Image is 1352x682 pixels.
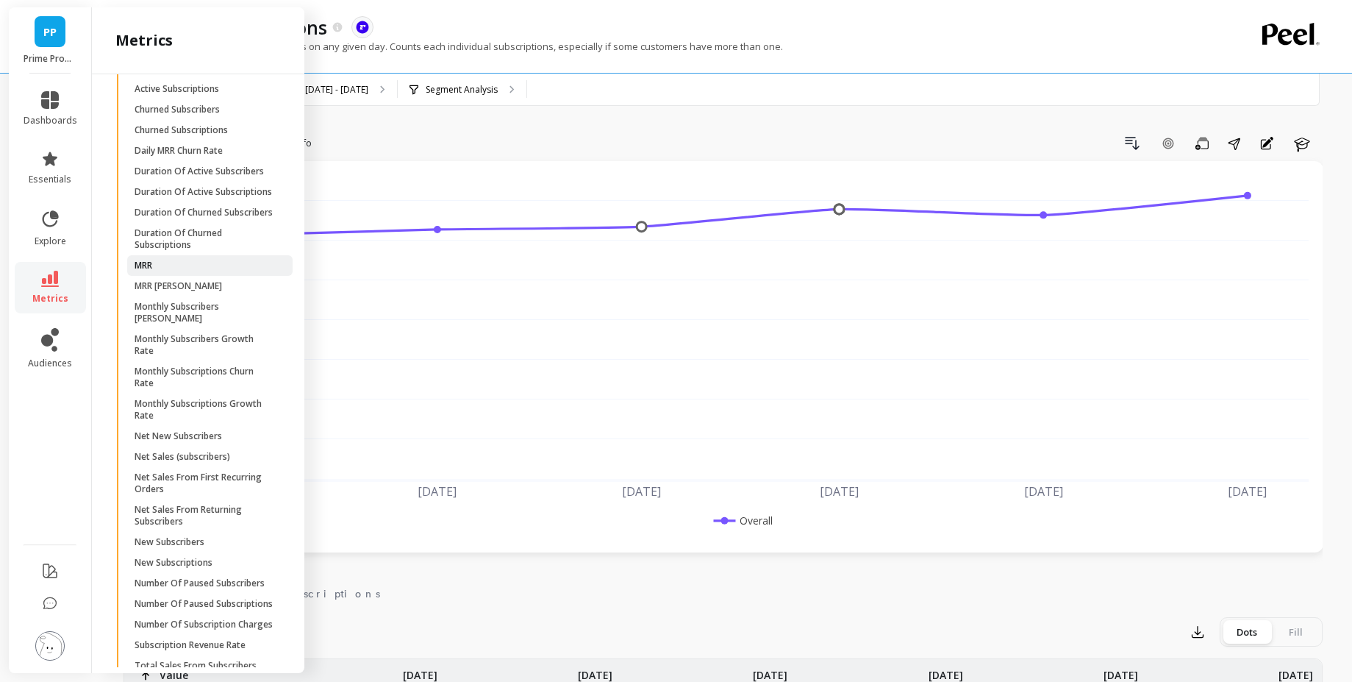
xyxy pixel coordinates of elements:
h2: metrics [115,30,173,51]
p: Net Sales From Returning Subscribers [135,504,275,528]
p: Total Sales From Subscribers [135,660,257,672]
span: metrics [32,293,68,305]
img: api.recharge.svg [356,21,369,34]
div: Dots [1223,620,1271,644]
img: profile picture [35,631,65,661]
p: New Subscribers [135,536,204,548]
p: Number Of Subscription Charges [135,619,273,631]
p: New Subscriptions [135,557,212,569]
p: Number Of Paused Subscribers [135,578,265,589]
span: Subscriptions [265,586,380,601]
p: Number Of Paused Subscriptions [135,598,273,610]
p: Daily MRR Churn Rate [135,145,223,157]
p: Subscription Revenue Rate [135,639,246,651]
p: Segment Analysis [426,84,498,96]
p: Churned Subscribers [135,104,220,116]
p: Monthly Subscribers Growth Rate [135,333,275,357]
p: Duration Of Churned Subscribers [135,207,273,219]
p: Monthly Subscriptions Growth Rate [135,398,275,422]
p: Prime Prometics™ [24,53,77,65]
span: audiences [28,358,72,369]
p: Duration Of Churned Subscriptions [135,227,275,251]
p: Net Sales From First Recurring Orders [135,472,275,495]
p: Monthly Subscribers [PERSON_NAME] [135,301,275,324]
p: Net Sales (subscribers) [135,451,230,463]
span: explore [35,235,66,247]
nav: Tabs [124,575,1323,608]
p: Net New Subscribers [135,430,222,442]
p: Duration Of Active Subscribers [135,166,264,177]
p: Churned Subscriptions [135,124,228,136]
div: Fill [1271,620,1320,644]
p: MRR [135,260,152,271]
span: essentials [29,174,71,185]
p: The number of active subscriptions on any given day. Counts each individual subscriptions, especi... [124,40,783,53]
p: MRR [PERSON_NAME] [135,280,222,292]
span: dashboards [24,115,77,127]
span: PP [43,24,57,40]
p: Duration Of Active Subscriptions [135,186,272,198]
p: Active Subscriptions [135,83,219,95]
p: Monthly Subscriptions Churn Rate [135,366,275,389]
